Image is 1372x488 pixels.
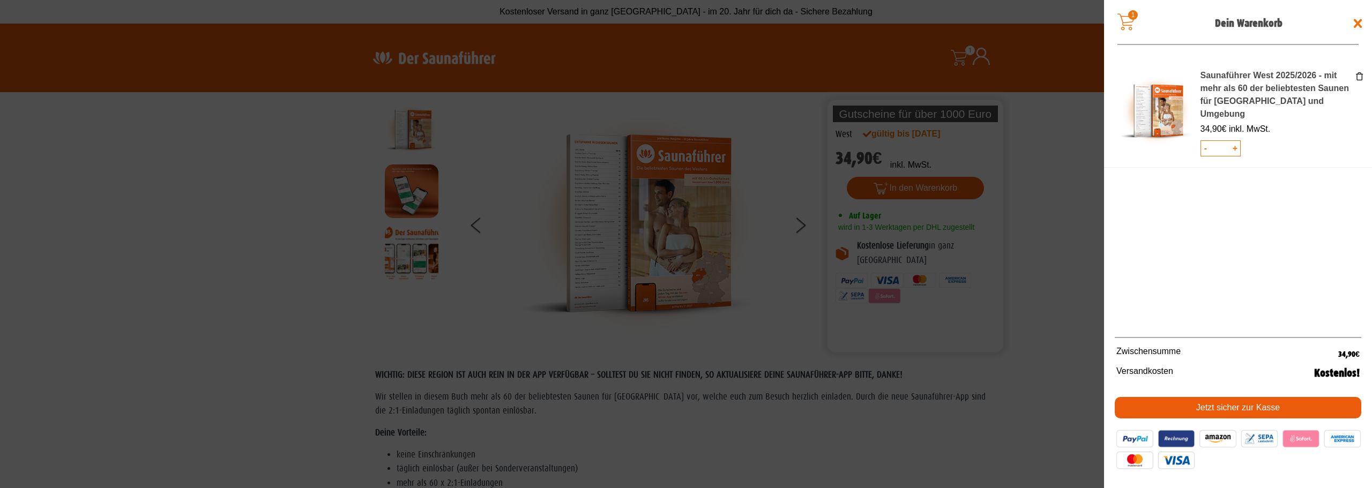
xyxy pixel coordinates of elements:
bdi: 34,90 [1200,124,1227,133]
span: inkl. MwSt. [1229,124,1270,133]
span: 1 [1128,10,1138,20]
span: € [1222,124,1227,133]
span: Kostenlos! [1314,365,1360,381]
span: Dein Warenkorb [1152,16,1345,32]
a: Jetzt sicher zur Kasse [1115,397,1361,418]
img: Saunaführer West 2025/2026 - mit mehr als 60 der beliebtesten Saunen für Nordrhein-Westfalen und ... [1120,75,1192,147]
span: € [1355,349,1360,359]
bdi: 34,90 [1338,349,1360,359]
span: + [1231,141,1240,156]
span: Zwischensumme [1116,345,1338,362]
span: Versandkosten [1116,365,1314,381]
a: Saunaführer West 2025/2026 - mit mehr als 60 der beliebtesten Saunen für [GEOGRAPHIC_DATA] und Um... [1200,71,1349,118]
span: - [1201,141,1211,156]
